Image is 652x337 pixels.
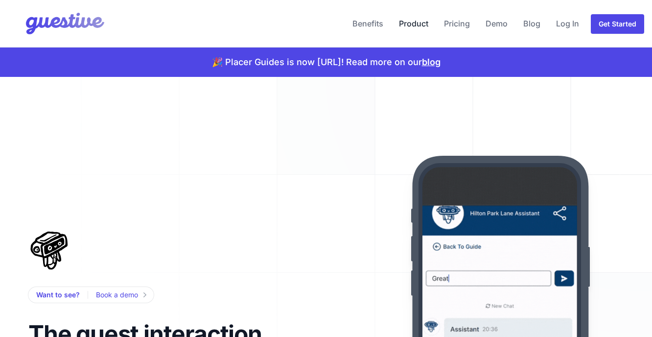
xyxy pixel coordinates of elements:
[519,12,544,35] a: Blog
[96,289,146,301] a: Book a demo
[591,14,644,34] a: Get Started
[552,12,583,35] a: Log In
[212,55,441,69] p: 🎉 Placer Guides is now [URL]! Read more on our
[422,57,441,67] a: blog
[395,12,432,35] a: Product
[440,12,474,35] a: Pricing
[349,12,387,35] a: Benefits
[8,4,107,43] img: Your Company
[482,12,512,35] a: Demo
